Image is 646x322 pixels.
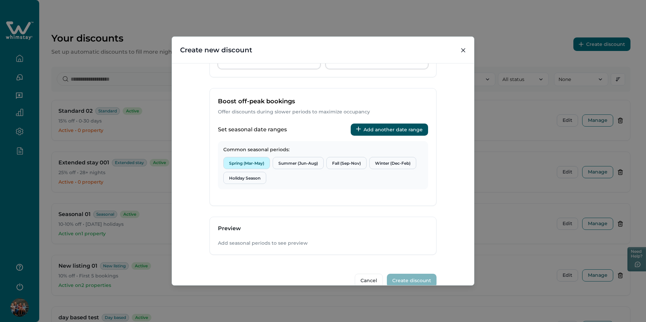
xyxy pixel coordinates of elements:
button: Winter (Dec-Feb) [369,157,416,169]
p: Boost off-peak bookings [218,97,428,106]
button: Holiday Season [223,172,266,184]
button: Add another date range [351,124,428,136]
p: Add seasonal periods to see preview [218,240,428,247]
p: Set seasonal date ranges [218,126,287,133]
button: Spring (Mar-May) [223,157,270,169]
p: Offer discounts during slower periods to maximize occupancy [218,109,428,115]
header: Create new discount [172,37,474,63]
button: Summer (Jun-Aug) [273,157,324,169]
p: Common seasonal periods: [223,146,423,153]
button: Fall (Sep-Nov) [326,157,367,169]
h3: Preview [218,225,428,232]
button: Close [458,45,469,56]
button: Cancel [355,274,383,287]
button: Create discount [387,274,437,287]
